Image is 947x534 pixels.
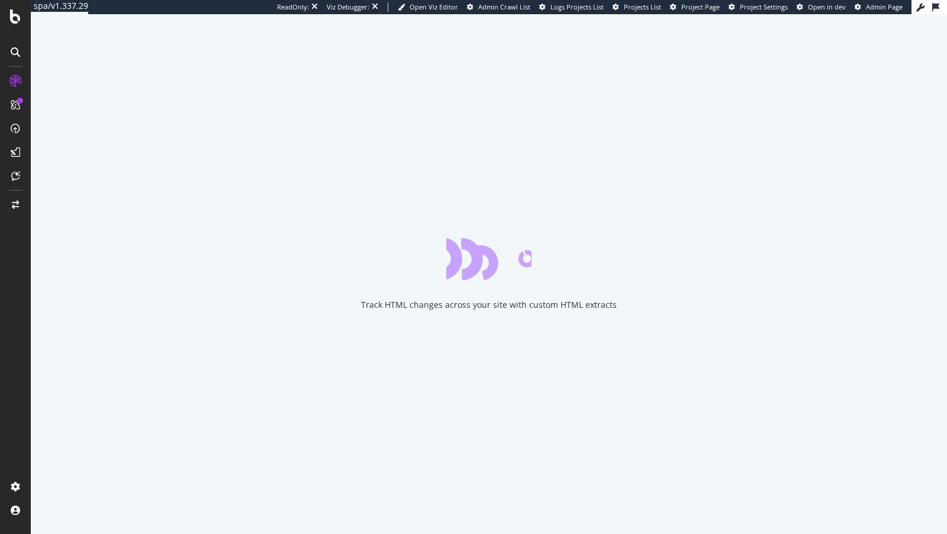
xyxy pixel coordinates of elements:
div: Track HTML changes across your site with custom HTML extracts [361,299,617,311]
div: ReadOnly: [277,2,309,12]
span: Projects List [624,2,661,11]
a: Project Page [670,2,720,12]
span: Project Page [681,2,720,11]
a: Logs Projects List [539,2,604,12]
span: Admin Crawl List [478,2,530,11]
span: Logs Projects List [550,2,604,11]
span: Admin Page [866,2,903,11]
span: Open Viz Editor [410,2,458,11]
a: Admin Page [855,2,903,12]
div: animation [446,237,532,280]
a: Projects List [613,2,661,12]
a: Open in dev [797,2,846,12]
a: Open Viz Editor [398,2,458,12]
a: Project Settings [729,2,788,12]
span: Open in dev [808,2,846,11]
a: Admin Crawl List [467,2,530,12]
span: Project Settings [740,2,788,11]
div: Viz Debugger: [327,2,369,12]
